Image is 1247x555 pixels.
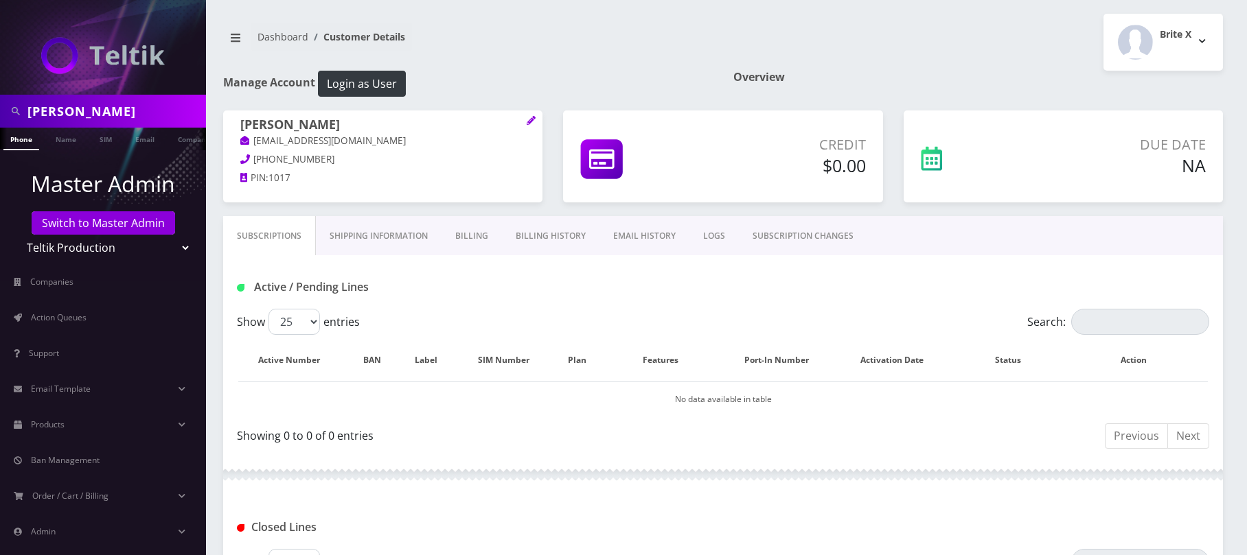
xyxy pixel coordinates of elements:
h1: Active / Pending Lines [237,281,547,294]
input: Search: [1071,309,1209,335]
button: Brite X [1103,14,1223,71]
h1: Closed Lines [237,521,547,534]
a: SIM [93,128,119,149]
label: Search: [1027,309,1209,335]
a: Company [171,128,217,149]
button: Login as User [318,71,406,97]
th: Action: activate to sort column ascending [1074,340,1208,380]
th: Features: activate to sort column ascending [610,340,725,380]
h5: $0.00 [708,155,866,176]
select: Showentries [268,309,320,335]
a: Subscriptions [223,216,316,256]
td: No data available in table [238,381,1208,416]
img: Active / Pending Lines [237,284,244,292]
span: Companies [30,276,73,287]
label: Show entries [237,309,360,335]
a: [EMAIL_ADDRESS][DOMAIN_NAME] [240,134,406,148]
a: EMAIL HISTORY [599,216,689,256]
th: SIM Number: activate to sort column ascending [462,340,558,380]
th: Port-In Number: activate to sort column ascending [727,340,840,380]
a: Switch to Master Admin [32,211,175,235]
a: Next [1167,423,1209,449]
span: Ban Management [31,454,100,466]
a: Email [128,128,161,149]
span: Products [31,418,65,430]
h1: [PERSON_NAME] [240,117,525,134]
a: Previous [1105,423,1168,449]
img: Closed Lines [237,524,244,532]
th: Active Number: activate to sort column ascending [238,340,353,380]
span: Admin [31,526,56,537]
a: Phone [3,128,39,150]
a: Shipping Information [316,216,442,256]
a: Login as User [315,75,406,90]
a: LOGS [689,216,739,256]
a: Billing [442,216,502,256]
th: Label: activate to sort column ascending [405,340,461,380]
h5: NA [1022,155,1206,176]
span: Email Template [31,383,91,394]
th: BAN: activate to sort column ascending [354,340,404,380]
span: Order / Cart / Billing [32,490,108,501]
h2: Brite X [1160,29,1191,40]
h1: Manage Account [223,71,713,97]
a: Dashboard [258,30,308,43]
span: Support [29,347,59,359]
nav: breadcrumb [223,23,713,62]
a: Billing History [502,216,599,256]
div: Showing 0 to 0 of 0 entries [237,422,713,444]
th: Status: activate to sort column ascending [958,340,1073,380]
span: [PHONE_NUMBER] [253,153,334,165]
th: Activation Date: activate to sort column ascending [842,340,957,380]
a: Name [49,128,83,149]
a: PIN: [240,172,268,185]
input: Search in Company [27,98,203,124]
img: Teltik Production [41,37,165,74]
h1: Overview [733,71,1223,84]
th: Plan: activate to sort column ascending [560,340,609,380]
a: SUBSCRIPTION CHANGES [739,216,867,256]
p: Credit [708,134,866,155]
span: 1017 [268,172,290,184]
span: Action Queues [31,311,87,323]
li: Customer Details [308,29,405,44]
p: Due Date [1022,134,1206,155]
